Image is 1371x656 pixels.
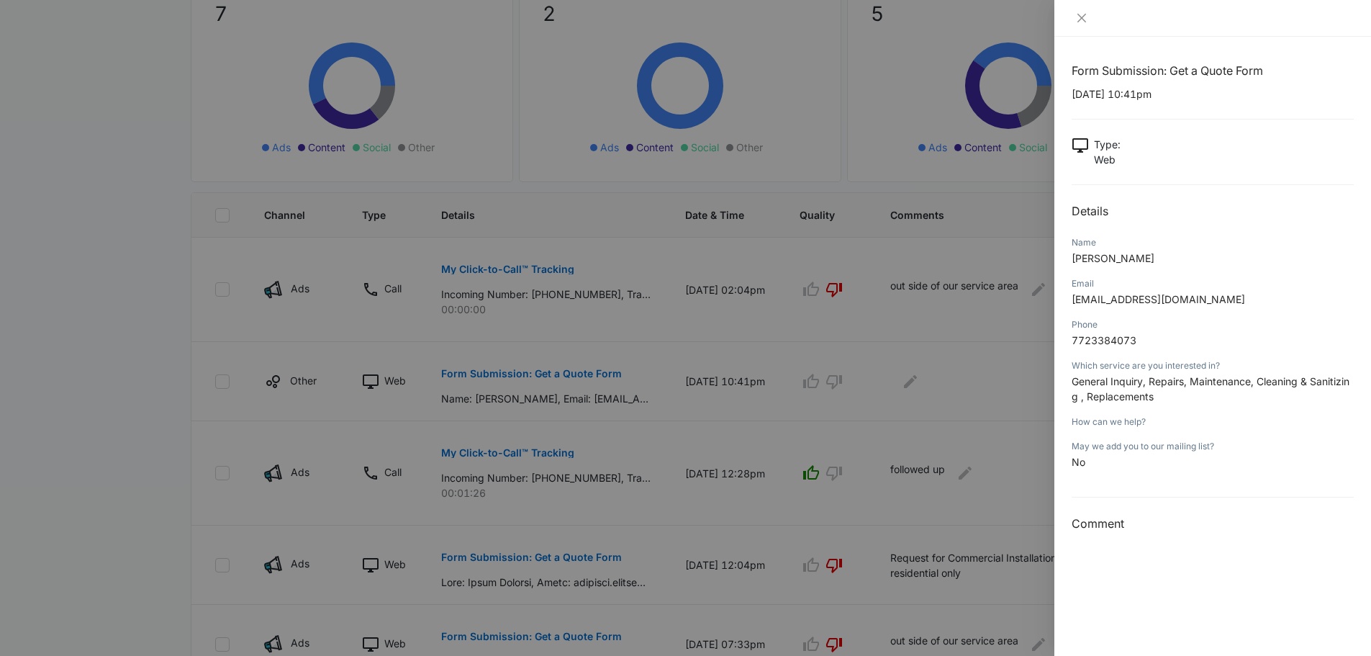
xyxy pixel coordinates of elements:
[1094,137,1121,152] p: Type :
[1072,359,1354,372] div: Which service are you interested in?
[1072,236,1354,249] div: Name
[1072,252,1154,264] span: [PERSON_NAME]
[1072,293,1245,305] span: [EMAIL_ADDRESS][DOMAIN_NAME]
[1072,375,1349,403] span: General Inquiry, Repairs, Maintenance, Cleaning & Sanitizing , Replacements
[1072,318,1354,331] div: Phone
[1072,62,1354,79] h1: Form Submission: Get a Quote Form
[1072,277,1354,290] div: Email
[1072,515,1354,532] h3: Comment
[1072,415,1354,428] div: How can we help?
[1072,86,1354,102] p: [DATE] 10:41pm
[1072,440,1354,453] div: May we add you to our mailing list?
[1072,334,1136,346] span: 7723384073
[1072,12,1092,24] button: Close
[1072,456,1085,468] span: No
[1076,12,1087,24] span: close
[1094,152,1121,167] p: Web
[1072,202,1354,220] h2: Details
